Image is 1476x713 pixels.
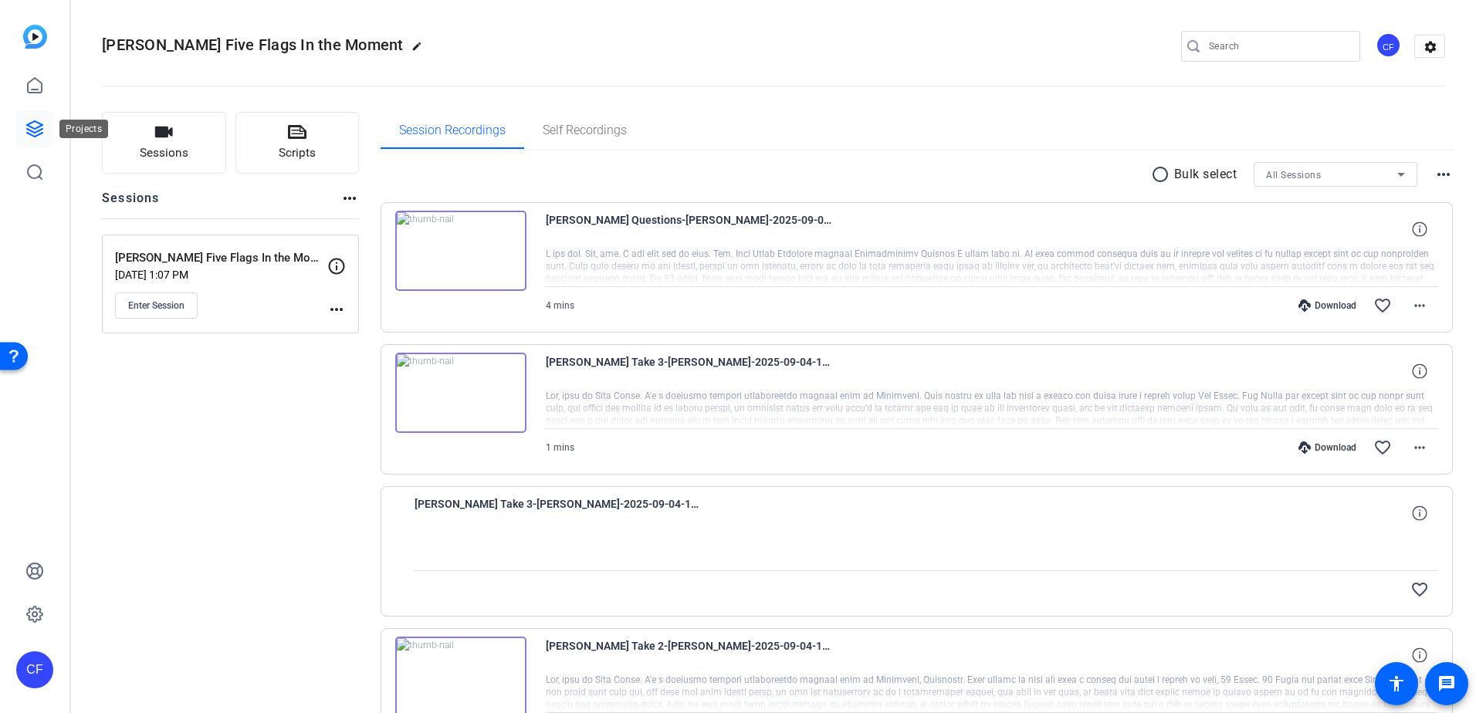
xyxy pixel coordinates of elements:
p: [DATE] 1:07 PM [115,269,327,281]
mat-icon: favorite_border [1410,580,1429,599]
span: All Sessions [1266,170,1321,181]
div: Download [1291,299,1364,312]
button: Sessions [102,112,226,174]
span: Self Recordings [543,124,627,137]
img: thumb-nail [395,353,526,433]
button: Enter Session [115,292,198,319]
span: 4 mins [546,300,574,311]
mat-icon: more_horiz [1434,165,1453,184]
span: Enter Session [128,299,184,312]
button: Scripts [235,112,360,174]
span: [PERSON_NAME] Five Flags In the Moment [102,35,404,54]
mat-icon: more_horiz [1410,438,1429,457]
div: CF [16,651,53,688]
mat-icon: settings [1415,35,1446,59]
span: [PERSON_NAME] Take 2-[PERSON_NAME]-2025-09-04-13-59-08-048-1 [546,637,831,674]
span: Session Recordings [399,124,506,137]
div: CF [1376,32,1401,58]
span: [PERSON_NAME] Take 3-[PERSON_NAME]-2025-09-04-14-07-35-301-1 [415,495,700,532]
input: Search [1209,37,1348,56]
mat-icon: message [1437,674,1456,693]
mat-icon: edit [411,41,430,59]
span: [PERSON_NAME] Take 3-[PERSON_NAME]-2025-09-04-14-10-10-510-1 [546,353,831,390]
div: Download [1291,441,1364,454]
div: Projects [59,120,108,138]
h2: Sessions [102,189,160,218]
img: blue-gradient.svg [23,25,47,49]
span: 1 mins [546,442,574,453]
p: [PERSON_NAME] Five Flags In the Moment [115,249,327,267]
img: thumb-nail [395,211,526,291]
p: Bulk select [1174,165,1237,184]
ngx-avatar: Chris Flanery [1376,32,1403,59]
span: Scripts [279,144,316,162]
mat-icon: more_horiz [1410,296,1429,315]
mat-icon: favorite_border [1373,296,1392,315]
span: Sessions [140,144,188,162]
mat-icon: more_horiz [340,189,359,208]
mat-icon: more_horiz [327,300,346,319]
mat-icon: radio_button_unchecked [1151,165,1174,184]
mat-icon: accessibility [1387,674,1406,693]
span: [PERSON_NAME] Questions-[PERSON_NAME]-2025-09-04-14-15-16-765-1 [546,211,831,248]
mat-icon: favorite_border [1373,438,1392,457]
